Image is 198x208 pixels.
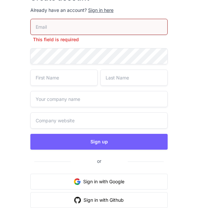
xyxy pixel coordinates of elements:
[100,70,168,86] input: Last Name
[74,178,81,185] img: google
[30,112,168,129] input: Company website
[71,153,128,169] span: or
[30,7,168,14] p: Already have an account?
[30,134,168,150] button: Sign up
[30,192,168,208] button: Sign in with Github
[74,197,81,203] img: github
[30,70,98,86] input: First Name
[30,19,168,35] input: Email
[30,91,168,107] input: Your company name
[30,36,168,43] p: This field is required
[30,174,168,190] button: Sign in with Google
[88,7,114,14] div: Sign in here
